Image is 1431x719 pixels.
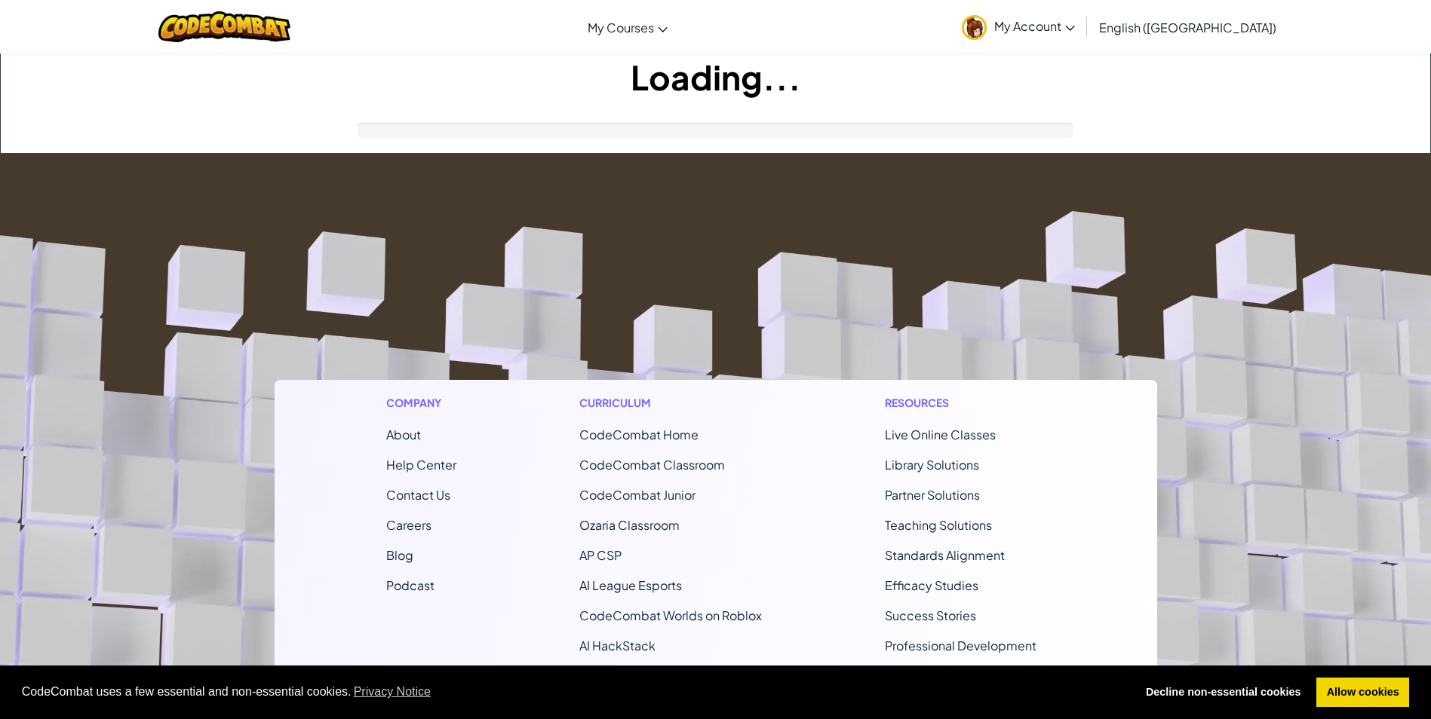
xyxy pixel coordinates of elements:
[579,577,682,593] a: AI League Esports
[579,487,696,503] a: CodeCombat Junior
[386,395,456,411] h1: Company
[352,681,434,703] a: learn more about cookies
[1099,20,1276,35] span: English ([GEOGRAPHIC_DATA])
[885,577,978,593] a: Efficacy Studies
[386,457,456,473] a: Help Center
[579,547,622,563] a: AP CSP
[885,487,980,503] a: Partner Solutions
[1092,7,1284,47] a: English ([GEOGRAPHIC_DATA])
[386,577,435,593] a: Podcast
[588,20,654,35] span: My Courses
[885,517,992,533] a: Teaching Solutions
[579,427,699,442] span: CodeCombat Home
[158,11,290,42] img: CodeCombat logo
[962,15,987,40] img: avatar
[386,547,413,563] a: Blog
[885,638,1036,653] a: Professional Development
[1,54,1430,100] h1: Loading...
[580,7,675,47] a: My Courses
[1316,678,1409,708] a: allow cookies
[885,457,979,473] a: Library Solutions
[579,638,656,653] a: AI HackStack
[994,18,1075,34] span: My Account
[22,681,1124,703] span: CodeCombat uses a few essential and non-essential cookies.
[579,395,762,411] h1: Curriculum
[579,517,680,533] a: Ozaria Classroom
[579,457,725,473] a: CodeCombat Classroom
[885,547,1005,563] a: Standards Alignment
[954,3,1082,50] a: My Account
[386,427,421,442] a: About
[885,395,1046,411] h1: Resources
[579,607,762,623] a: CodeCombat Worlds on Roblox
[386,517,431,533] a: Careers
[1135,678,1311,708] a: deny cookies
[885,427,996,442] a: Live Online Classes
[386,487,450,503] span: Contact Us
[885,607,976,623] a: Success Stories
